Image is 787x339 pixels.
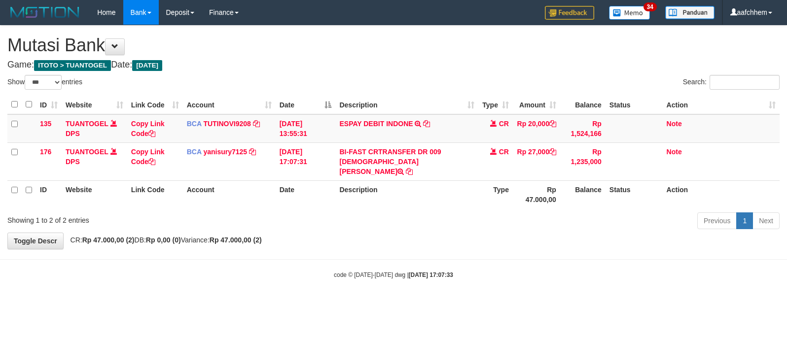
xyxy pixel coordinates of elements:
[7,211,321,225] div: Showing 1 to 2 of 2 entries
[499,120,509,128] span: CR
[560,180,606,208] th: Balance
[25,75,62,90] select: Showentries
[663,180,780,208] th: Action
[203,120,250,128] a: TUTINOVI9208
[606,95,663,114] th: Status
[710,75,780,90] input: Search:
[127,180,183,208] th: Link Code
[478,95,513,114] th: Type: activate to sort column ascending
[560,142,606,180] td: Rp 1,235,000
[131,120,165,137] a: Copy Link Code
[609,6,650,20] img: Button%20Memo.svg
[513,142,560,180] td: Rp 27,000
[7,75,82,90] label: Show entries
[683,75,780,90] label: Search:
[7,5,82,20] img: MOTION_logo.png
[665,6,715,19] img: panduan.png
[335,142,478,180] td: BI-FAST CRTRANSFER DR 009 [DEMOGRAPHIC_DATA][PERSON_NAME]
[276,95,336,114] th: Date: activate to sort column descending
[423,120,430,128] a: Copy ESPAY DEBIT INDONE to clipboard
[276,180,336,208] th: Date
[40,120,51,128] span: 135
[40,148,51,156] span: 176
[334,271,453,278] small: code © [DATE]-[DATE] dwg |
[127,95,183,114] th: Link Code: activate to sort column ascending
[253,120,260,128] a: Copy TUTINOVI9208 to clipboard
[752,212,780,229] a: Next
[549,148,556,156] a: Copy Rp 27,000 to clipboard
[203,148,247,156] a: yanisury7125
[697,212,737,229] a: Previous
[276,114,336,143] td: [DATE] 13:55:31
[132,60,162,71] span: [DATE]
[606,180,663,208] th: Status
[335,95,478,114] th: Description: activate to sort column ascending
[62,142,127,180] td: DPS
[644,2,657,11] span: 34
[667,120,682,128] a: Note
[66,148,108,156] a: TUANTOGEL
[545,6,594,20] img: Feedback.jpg
[36,180,62,208] th: ID
[210,236,262,244] strong: Rp 47.000,00 (2)
[335,180,478,208] th: Description
[406,168,413,175] a: Copy BI-FAST CRTRANSFER DR 009 MUHAMMAD FURKAN to clipboard
[187,120,202,128] span: BCA
[663,95,780,114] th: Action: activate to sort column ascending
[7,233,64,249] a: Toggle Descr
[549,120,556,128] a: Copy Rp 20,000 to clipboard
[82,236,135,244] strong: Rp 47.000,00 (2)
[409,271,453,278] strong: [DATE] 17:07:33
[7,60,780,70] h4: Game: Date:
[513,95,560,114] th: Amount: activate to sort column ascending
[667,148,682,156] a: Note
[62,95,127,114] th: Website: activate to sort column ascending
[276,142,336,180] td: [DATE] 17:07:31
[34,60,111,71] span: ITOTO > TUANTOGEL
[62,180,127,208] th: Website
[131,148,165,166] a: Copy Link Code
[249,148,256,156] a: Copy yanisury7125 to clipboard
[7,35,780,55] h1: Mutasi Bank
[478,180,513,208] th: Type
[560,95,606,114] th: Balance
[66,236,262,244] span: CR: DB: Variance:
[513,114,560,143] td: Rp 20,000
[183,95,276,114] th: Account: activate to sort column ascending
[62,114,127,143] td: DPS
[36,95,62,114] th: ID: activate to sort column ascending
[183,180,276,208] th: Account
[513,180,560,208] th: Rp 47.000,00
[339,120,413,128] a: ESPAY DEBIT INDONE
[187,148,202,156] span: BCA
[736,212,753,229] a: 1
[66,120,108,128] a: TUANTOGEL
[560,114,606,143] td: Rp 1,524,166
[146,236,181,244] strong: Rp 0,00 (0)
[499,148,509,156] span: CR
